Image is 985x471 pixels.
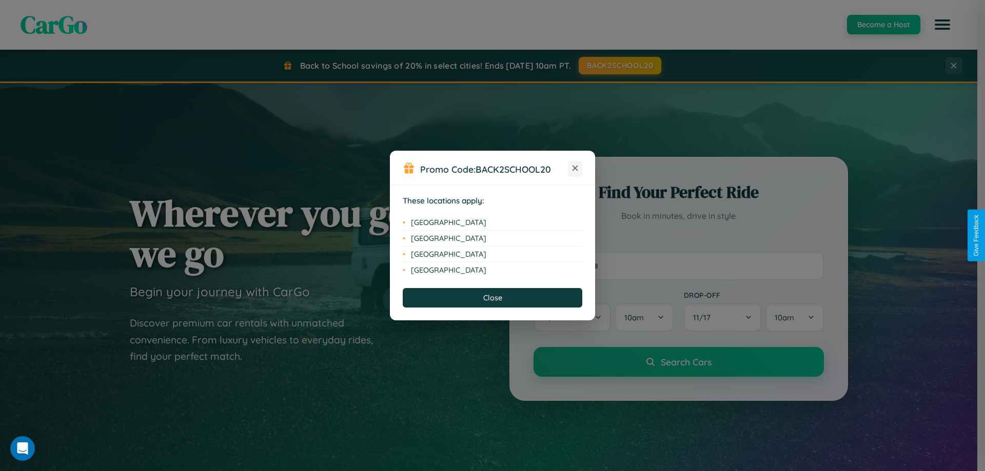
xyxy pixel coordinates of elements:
[10,436,35,461] div: Open Intercom Messenger
[420,163,568,175] h3: Promo Code:
[403,215,582,231] li: [GEOGRAPHIC_DATA]
[403,262,582,278] li: [GEOGRAPHIC_DATA]
[476,163,551,175] b: BACK2SCHOOL20
[973,215,980,256] div: Give Feedback
[403,196,484,206] strong: These locations apply:
[403,231,582,247] li: [GEOGRAPHIC_DATA]
[403,288,582,308] button: Close
[403,247,582,262] li: [GEOGRAPHIC_DATA]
